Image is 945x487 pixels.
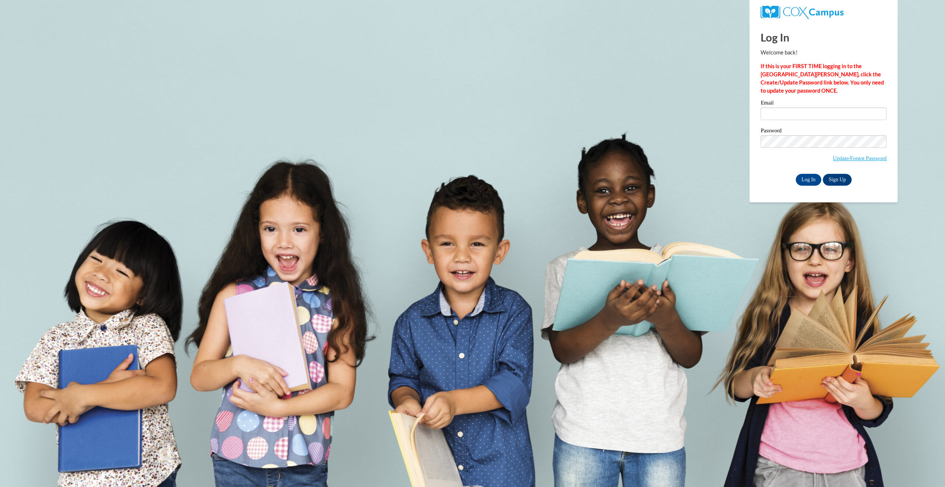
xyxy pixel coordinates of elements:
[796,174,822,186] input: Log In
[761,128,886,135] label: Password
[823,174,852,186] a: Sign Up
[761,100,886,107] label: Email
[761,49,886,57] p: Welcome back!
[761,63,884,94] strong: If this is your FIRST TIME logging in to the [GEOGRAPHIC_DATA][PERSON_NAME], click the Create/Upd...
[761,6,843,19] img: COX Campus
[761,9,843,15] a: COX Campus
[833,155,886,161] a: Update/Forgot Password
[761,30,886,45] h1: Log In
